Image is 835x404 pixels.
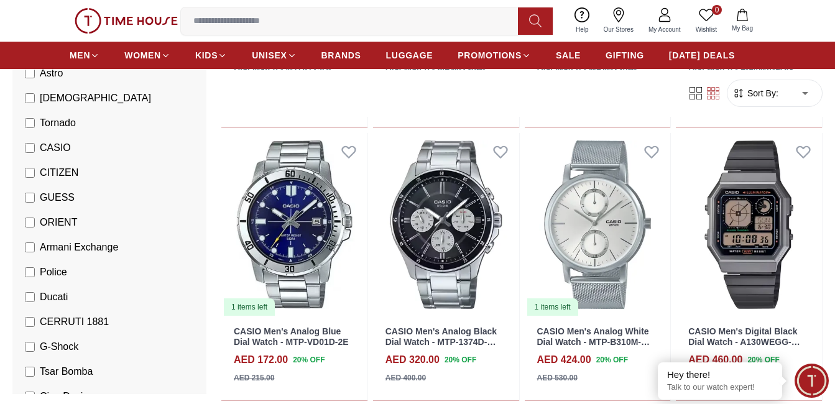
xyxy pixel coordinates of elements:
span: Ducati [40,290,68,305]
input: Tsar Bomba [25,367,35,377]
span: Police [40,265,67,280]
input: Ducati [25,292,35,302]
img: CASIO Men's Digital Black Dial Watch - A130WEGG-1ADF [676,133,822,316]
span: KIDS [195,49,218,62]
input: ORIENT [25,218,35,227]
input: CITIZEN [25,168,35,178]
span: ORIENT [40,215,77,230]
input: Police [25,267,35,277]
a: CASIO Men's Analog White Dial Watch - MTP-B310M-7AVDF1 items left [525,133,671,316]
a: CASIO Men's Analog Blue Dial Watch - MTP-VD01D-2E1 items left [221,133,367,316]
button: Sort By: [732,87,778,99]
div: AED 400.00 [385,372,426,383]
span: Our Stores [599,25,639,34]
button: My Bag [724,6,760,35]
span: 0 [712,5,722,15]
a: KIDS [195,44,227,67]
h4: AED 424.00 [537,352,591,367]
span: Wishlist [691,25,722,34]
div: Chat Widget [795,364,829,398]
a: GIFTING [606,44,644,67]
span: CASIO [40,140,71,155]
input: GUESS [25,193,35,203]
span: [DEMOGRAPHIC_DATA] [40,91,151,106]
a: PROMOTIONS [458,44,531,67]
input: CASIO [25,143,35,153]
span: Tsar Bomba [40,364,93,379]
input: Armani Exchange [25,242,35,252]
input: Ciga Design [25,392,35,402]
span: Armani Exchange [40,240,118,255]
h4: AED 172.00 [234,352,288,367]
input: G-Shock [25,342,35,352]
div: Hey there! [667,369,773,381]
a: SALE [556,44,581,67]
img: CASIO Men's Analog Black Dial Watch - MTP-1374D-1A3VDF [373,133,519,316]
p: Talk to our watch expert! [667,382,773,393]
span: Ciga Design [40,389,94,404]
span: UNISEX [252,49,287,62]
img: CASIO Men's Analog Blue Dial Watch - MTP-VD01D-2E [221,133,367,316]
img: CASIO Men's Analog White Dial Watch - MTP-B310M-7AVDF [525,133,671,316]
h4: AED 320.00 [385,352,440,367]
a: UNISEX [252,44,296,67]
span: My Bag [727,24,758,33]
input: CERRUTI 1881 [25,317,35,327]
span: MEN [70,49,90,62]
span: 20 % OFF [445,354,476,365]
span: BRANDS [321,49,361,62]
span: 20 % OFF [293,354,325,365]
span: My Account [644,25,686,34]
a: [DATE] DEALS [669,44,735,67]
span: WOMEN [124,49,161,62]
input: Tornado [25,118,35,128]
img: ... [75,8,178,34]
span: LUGGAGE [386,49,433,62]
h4: AED 460.00 [688,352,742,367]
a: LUGGAGE [386,44,433,67]
div: AED 530.00 [537,372,578,383]
span: 20 % OFF [747,354,779,365]
a: CASIO Men's Digital Black Dial Watch - A130WEGG-1ADF [688,326,800,357]
span: G-Shock [40,339,78,354]
a: CASIO Men's Analog White Dial Watch - MTP-B310M-7AVDF [537,326,650,357]
span: SALE [556,49,581,62]
a: CASIO Men's Analog Blue Dial Watch - MTP-VD01D-2E [234,326,349,347]
span: Sort By: [745,87,778,99]
a: CASIO Men's Analog Black Dial Watch - MTP-1374D-1A3VDF [385,326,497,357]
span: Tornado [40,116,76,131]
div: AED 215.00 [234,372,274,383]
span: CERRUTI 1881 [40,314,109,329]
span: [DATE] DEALS [669,49,735,62]
span: PROMOTIONS [458,49,522,62]
a: MEN [70,44,99,67]
div: 1 items left [224,298,275,316]
input: Astro [25,68,35,78]
span: CITIZEN [40,165,78,180]
span: 20 % OFF [596,354,628,365]
a: Our Stores [596,5,641,37]
span: GUESS [40,190,75,205]
a: Help [568,5,596,37]
span: Help [571,25,594,34]
span: GIFTING [606,49,644,62]
a: WOMEN [124,44,170,67]
input: [DEMOGRAPHIC_DATA] [25,93,35,103]
a: 0Wishlist [688,5,724,37]
div: 1 items left [527,298,578,316]
span: Astro [40,66,63,81]
a: BRANDS [321,44,361,67]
